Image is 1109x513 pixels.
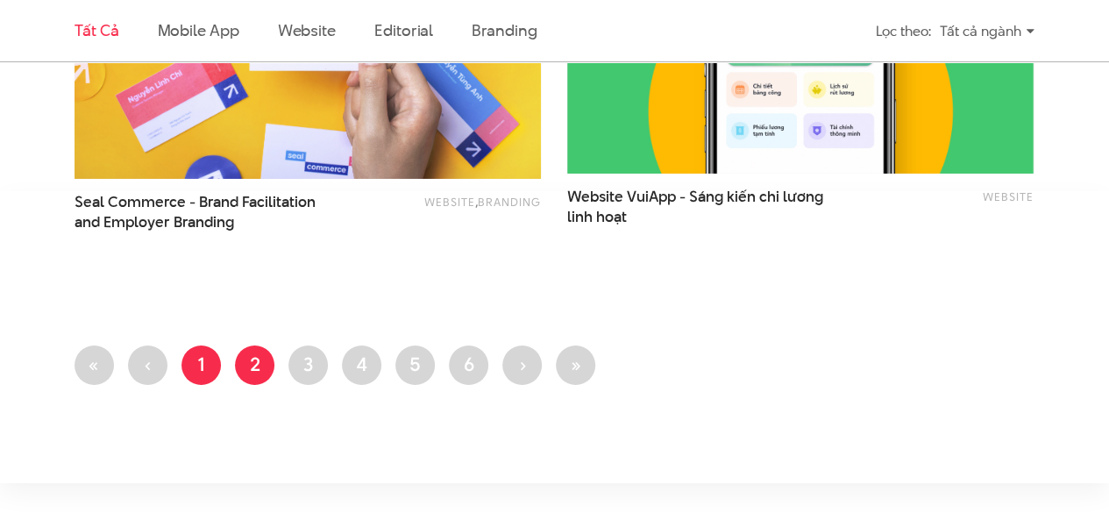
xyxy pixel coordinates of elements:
span: Website VuiApp - Sáng kiến chi lương [567,187,824,227]
span: » [570,351,581,377]
span: « [89,351,100,377]
div: Lọc theo: [876,16,931,46]
a: Website VuiApp - Sáng kiến chi lươnglinh hoạt [567,187,824,227]
span: and Employer Branding [75,212,234,232]
span: ‹ [145,351,152,377]
a: Editorial [374,19,433,41]
a: 3 [288,346,328,385]
a: Mobile app [157,19,238,41]
span: Seal Commerce - Brand Facilitation [75,192,331,232]
a: 4 [342,346,381,385]
a: 5 [395,346,435,385]
a: Seal Commerce - Brand Facilitationand Employer Branding [75,192,331,232]
a: Tất cả [75,19,118,41]
div: , [354,192,541,224]
span: linh hoạt [567,207,627,227]
a: 6 [449,346,488,385]
a: Website [983,189,1034,204]
a: Website [278,19,336,41]
a: Website [424,194,475,210]
div: Tất cả ngành [940,16,1034,46]
a: 1 [181,346,221,385]
a: Branding [478,194,541,210]
a: Branding [472,19,537,41]
span: › [519,351,526,377]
